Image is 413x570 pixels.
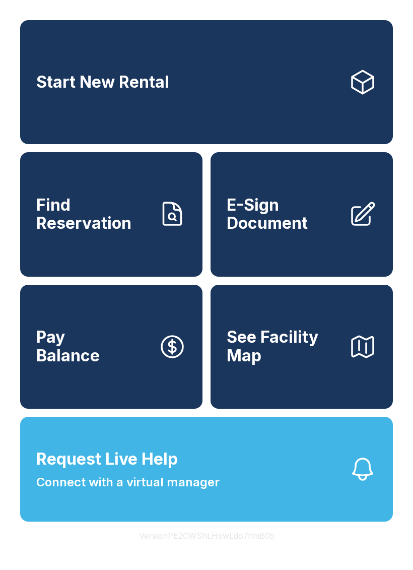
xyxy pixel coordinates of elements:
a: Start New Rental [20,20,393,144]
span: See Facility Map [227,328,340,365]
span: Find Reservation [36,196,150,233]
button: See Facility Map [211,285,393,409]
span: E-Sign Document [227,196,340,233]
span: Request Live Help [36,447,178,471]
button: Request Live HelpConnect with a virtual manager [20,417,393,522]
span: Start New Rental [36,73,169,92]
a: PayBalance [20,285,202,409]
a: E-Sign Document [211,152,393,276]
span: Pay Balance [36,328,100,365]
span: Connect with a virtual manager [36,473,220,491]
a: Find Reservation [20,152,202,276]
button: VersionPE2CWShLHxwLdo7nhiB05 [131,522,283,550]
